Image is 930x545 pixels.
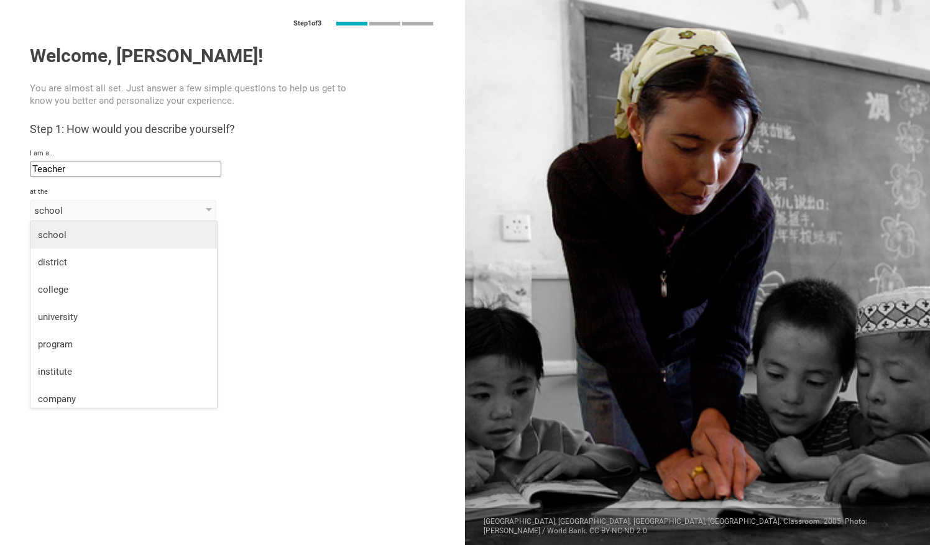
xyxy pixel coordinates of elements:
[30,188,435,196] div: at the
[293,19,321,28] div: Step 1 of 3
[30,82,354,107] p: You are almost all set. Just answer a few simple questions to help us get to know you better and ...
[34,204,177,217] div: school
[30,45,435,67] h1: Welcome, [PERSON_NAME]!
[30,162,221,176] input: role that defines you
[30,122,435,137] h3: Step 1: How would you describe yourself?
[30,149,435,158] div: I am a...
[465,508,930,545] div: [GEOGRAPHIC_DATA], [GEOGRAPHIC_DATA]. [GEOGRAPHIC_DATA], [GEOGRAPHIC_DATA]. Classroom. 2005. Phot...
